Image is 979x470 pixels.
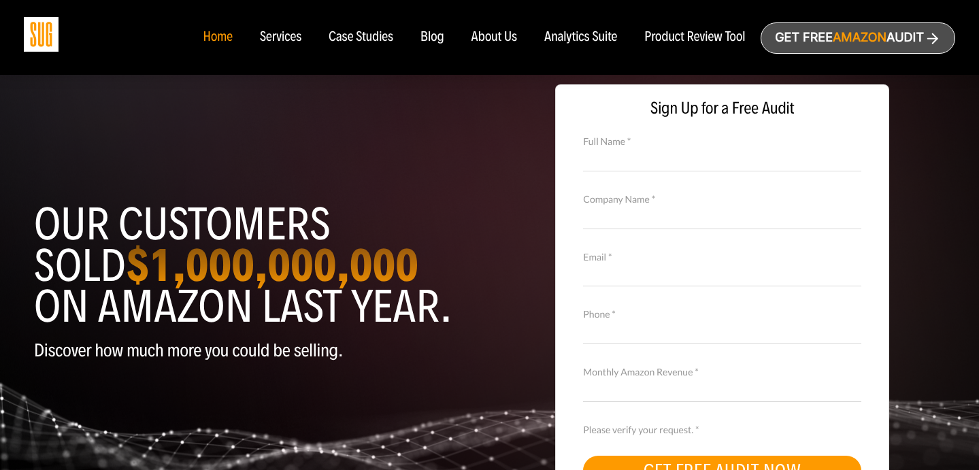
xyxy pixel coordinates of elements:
[583,263,861,286] input: Email *
[583,365,861,380] label: Monthly Amazon Revenue *
[583,307,861,322] label: Phone *
[583,192,861,207] label: Company Name *
[471,30,518,45] a: About Us
[569,99,875,118] span: Sign Up for a Free Audit
[833,31,886,45] span: Amazon
[34,341,480,360] p: Discover how much more you could be selling.
[583,205,861,229] input: Company Name *
[260,30,301,45] a: Services
[24,17,59,52] img: Sug
[644,30,745,45] a: Product Review Tool
[420,30,444,45] a: Blog
[583,134,861,149] label: Full Name *
[329,30,393,45] a: Case Studies
[34,204,480,327] h1: Our customers sold on Amazon last year.
[583,320,861,344] input: Contact Number *
[583,422,861,437] label: Please verify your request. *
[583,250,861,265] label: Email *
[583,147,861,171] input: Full Name *
[761,22,955,54] a: Get freeAmazonAudit
[203,30,232,45] a: Home
[583,378,861,402] input: Monthly Amazon Revenue *
[544,30,617,45] a: Analytics Suite
[126,237,418,293] strong: $1,000,000,000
